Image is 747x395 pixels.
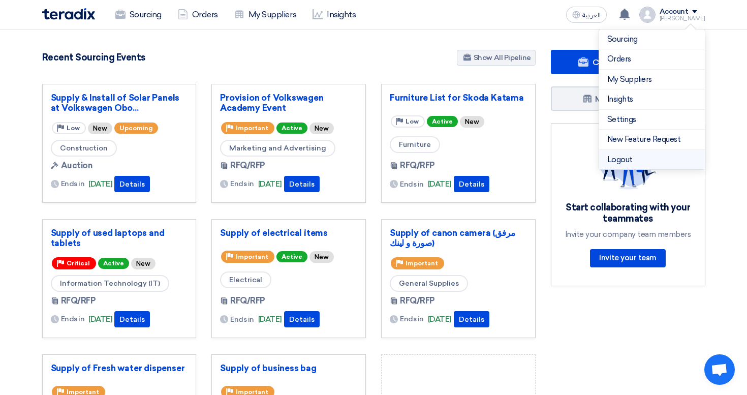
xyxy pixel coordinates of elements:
h4: Recent Sourcing Events [42,52,145,63]
button: Details [454,311,489,327]
img: profile_test.png [639,7,656,23]
span: Low [67,125,80,132]
span: [DATE] [428,178,452,190]
div: New [309,251,334,263]
span: Important [236,253,268,260]
span: Ends in [230,178,254,189]
span: General Supplies [390,275,468,292]
span: Ends in [400,179,424,190]
span: [DATE] [258,178,282,190]
span: Active [98,258,129,269]
a: Sourcing [107,4,170,26]
span: Active [276,123,307,134]
a: Supply & Install of Solar Panels at Volkswagen Obo... [51,93,188,113]
a: Insights [607,94,697,105]
span: [DATE] [88,314,112,325]
a: Furniture List for Skoda Katama [390,93,527,103]
a: New Feature Request [607,134,697,145]
a: Supply of Fresh water dispenser [51,363,188,373]
span: Critical [67,260,90,267]
span: [DATE] [428,314,452,325]
span: RFQ/RFP [400,160,435,172]
span: Ends in [230,314,254,325]
span: [DATE] [88,178,112,190]
a: Orders [170,4,226,26]
span: RFQ/RFP [61,295,96,307]
div: New [88,123,112,134]
a: Insights [304,4,364,26]
a: Manage my suppliers [551,86,705,111]
button: Details [454,176,489,192]
button: Details [284,311,320,327]
a: Supply of electrical items [220,228,357,238]
span: RFQ/RFP [230,160,265,172]
span: [DATE] [258,314,282,325]
div: [PERSON_NAME] [660,16,705,21]
div: New [309,123,334,134]
span: Important [236,125,268,132]
a: Supply of canon camera (مرفق صورة و لينك) [390,228,527,248]
a: Open chat [704,354,735,385]
a: My Suppliers [226,4,304,26]
a: Settings [607,114,697,126]
button: العربية [566,7,607,23]
div: New [131,258,155,269]
div: New [460,116,484,128]
span: Information Technology (IT) [51,275,169,292]
img: Teradix logo [42,8,95,20]
span: Electrical [220,271,271,288]
a: Supply of business bag [220,363,357,373]
div: Account [660,8,689,16]
span: Ends in [400,314,424,324]
span: RFQ/RFP [400,295,435,307]
button: Details [114,311,150,327]
span: RFQ/RFP [230,295,265,307]
span: Important [406,260,438,267]
span: Upcoming [114,123,158,134]
button: Details [284,176,320,192]
div: Start collaborating with your teammates [564,202,693,225]
a: Provision of Volkswagen Academy Event [220,93,357,113]
a: Orders [607,53,697,65]
a: My Suppliers [607,74,697,85]
span: Furniture [390,136,440,153]
span: Construction [51,140,117,157]
span: العربية [582,12,601,19]
span: Ends in [61,314,85,324]
a: Show All Pipeline [457,50,536,66]
div: Invite your company team members [564,230,693,239]
span: Low [406,118,419,125]
a: Invite your team [590,249,665,267]
span: Auction [61,160,92,172]
span: Active [276,251,307,262]
button: Details [114,176,150,192]
span: Active [427,116,458,127]
span: Create Sourcing Event [593,57,677,67]
a: Sourcing [607,34,697,45]
span: Ends in [61,178,85,189]
a: Supply of used laptops and tablets [51,228,188,248]
span: Marketing and Advertising [220,140,335,157]
li: Logout [599,150,705,170]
